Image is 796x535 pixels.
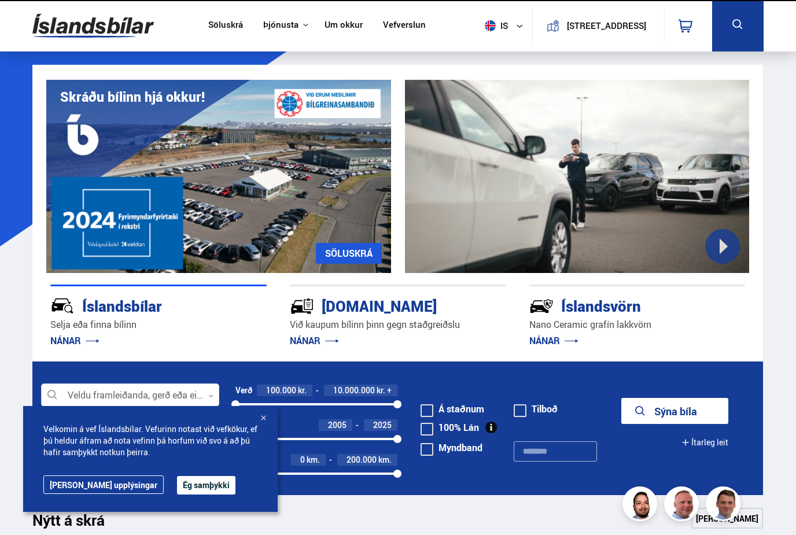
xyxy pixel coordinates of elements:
[316,243,382,264] a: SÖLUSKRÁ
[263,20,298,31] button: Þjónusta
[707,488,742,523] img: FbJEzSuNWCJXmdc-.webp
[485,20,496,31] img: svg+xml;base64,PHN2ZyB4bWxucz0iaHR0cDovL3d3dy53My5vcmcvMjAwMC9zdmciIHdpZHRoPSI1MTIiIGhlaWdodD0iNT...
[60,89,205,105] h1: Skráðu bílinn hjá okkur!
[480,20,509,31] span: is
[347,454,377,465] span: 200.000
[50,294,75,318] img: JRvxyua_JYH6wB4c.svg
[46,80,391,273] img: eKx6w-_Home_640_.png
[50,334,99,347] a: NÁNAR
[666,488,701,523] img: siFngHWaQ9KaOqBr.png
[325,20,363,32] a: Um okkur
[621,398,728,424] button: Sýna bíla
[328,419,347,430] span: 2005
[421,404,484,414] label: Á staðnum
[564,21,649,31] button: [STREET_ADDRESS]
[529,318,746,331] p: Nano Ceramic grafín lakkvörn
[378,455,392,464] span: km.
[529,295,705,315] div: Íslandsvörn
[32,7,154,45] img: G0Ugv5HjCgRt.svg
[298,386,307,395] span: kr.
[529,334,578,347] a: NÁNAR
[383,20,426,32] a: Vefverslun
[43,423,257,458] span: Velkomin á vef Íslandsbílar. Vefurinn notast við vefkökur, ef þú heldur áfram að nota vefinn þá h...
[514,404,558,414] label: Tilboð
[480,9,532,43] button: is
[290,334,339,347] a: NÁNAR
[177,476,235,495] button: Ég samþykki
[681,429,728,455] button: Ítarleg leit
[208,20,243,32] a: Söluskrá
[50,295,226,315] div: Íslandsbílar
[300,454,305,465] span: 0
[529,294,554,318] img: -Svtn6bYgwAsiwNX.svg
[290,294,314,318] img: tr5P-W3DuiFaO7aO.svg
[266,385,296,396] span: 100.000
[377,386,385,395] span: kr.
[290,295,465,315] div: [DOMAIN_NAME]
[235,386,252,395] div: Verð
[373,419,392,430] span: 2025
[624,488,659,523] img: nhp88E3Fdnt1Opn2.png
[333,385,375,396] span: 10.000.000
[43,475,164,494] a: [PERSON_NAME] upplýsingar
[50,318,267,331] p: Selja eða finna bílinn
[539,9,657,42] a: [STREET_ADDRESS]
[421,423,479,432] label: 100% Lán
[387,386,392,395] span: +
[290,318,506,331] p: Við kaupum bílinn þinn gegn staðgreiðslu
[421,443,482,452] label: Myndband
[307,455,320,464] span: km.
